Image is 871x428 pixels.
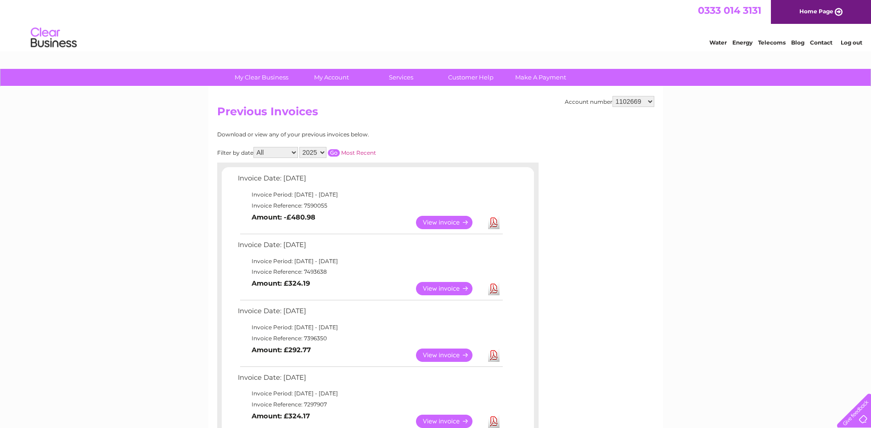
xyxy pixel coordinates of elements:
[236,200,504,211] td: Invoice Reference: 7590055
[217,131,458,138] div: Download or view any of your previous invoices below.
[236,305,504,322] td: Invoice Date: [DATE]
[236,372,504,389] td: Invoice Date: [DATE]
[488,216,500,229] a: Download
[488,349,500,362] a: Download
[252,279,310,287] b: Amount: £324.19
[219,5,653,45] div: Clear Business is a trading name of Verastar Limited (registered in [GEOGRAPHIC_DATA] No. 3667643...
[698,5,761,16] a: 0333 014 3131
[252,412,310,420] b: Amount: £324.17
[236,256,504,267] td: Invoice Period: [DATE] - [DATE]
[709,39,727,46] a: Water
[236,239,504,256] td: Invoice Date: [DATE]
[433,69,509,86] a: Customer Help
[293,69,369,86] a: My Account
[252,213,315,221] b: Amount: -£480.98
[363,69,439,86] a: Services
[236,399,504,410] td: Invoice Reference: 7297907
[416,282,483,295] a: View
[224,69,299,86] a: My Clear Business
[416,216,483,229] a: View
[236,322,504,333] td: Invoice Period: [DATE] - [DATE]
[217,147,458,158] div: Filter by date
[236,388,504,399] td: Invoice Period: [DATE] - [DATE]
[758,39,786,46] a: Telecoms
[791,39,804,46] a: Blog
[488,282,500,295] a: Download
[416,349,483,362] a: View
[236,172,504,189] td: Invoice Date: [DATE]
[810,39,832,46] a: Contact
[503,69,579,86] a: Make A Payment
[217,105,654,123] h2: Previous Invoices
[488,415,500,428] a: Download
[236,189,504,200] td: Invoice Period: [DATE] - [DATE]
[30,24,77,52] img: logo.png
[565,96,654,107] div: Account number
[236,333,504,344] td: Invoice Reference: 7396350
[236,266,504,277] td: Invoice Reference: 7493638
[416,415,483,428] a: View
[841,39,862,46] a: Log out
[732,39,753,46] a: Energy
[252,346,311,354] b: Amount: £292.77
[341,149,376,156] a: Most Recent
